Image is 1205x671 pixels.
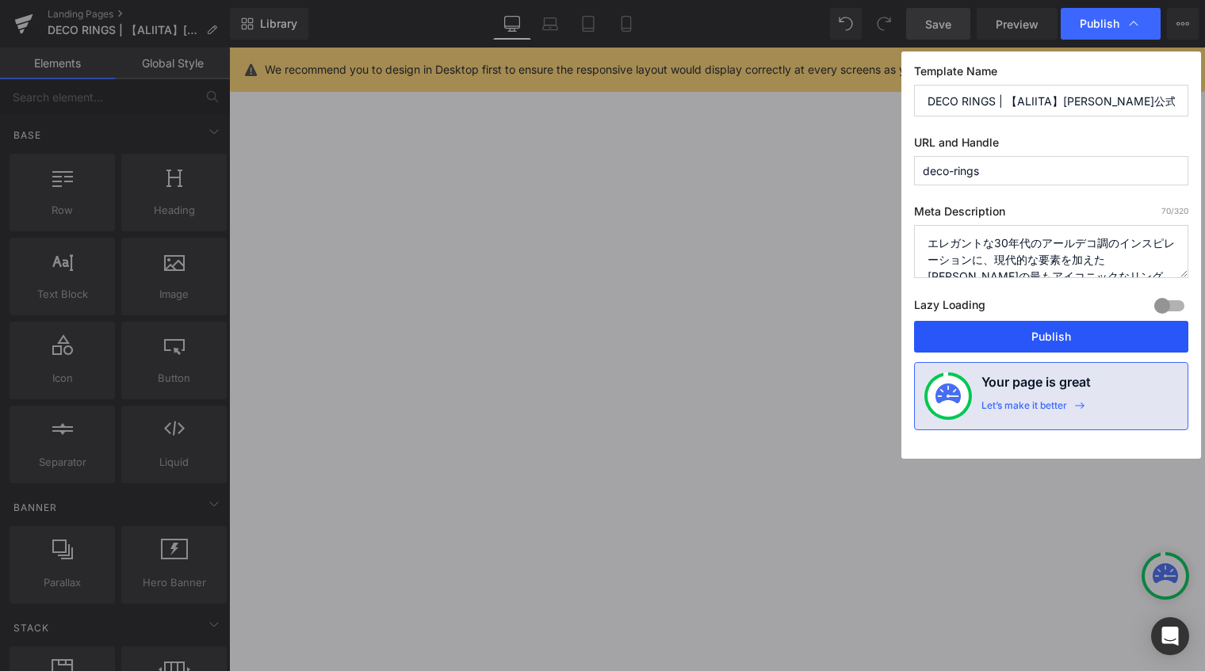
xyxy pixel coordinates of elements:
div: Open Intercom Messenger [1151,617,1189,655]
img: onboarding-status.svg [935,383,961,409]
button: Publish [914,321,1188,353]
label: Lazy Loading [914,295,985,321]
span: /320 [1161,206,1188,215]
span: Publish [1080,17,1119,31]
label: URL and Handle [914,135,1188,156]
div: Let’s make it better [981,399,1067,420]
h4: Your page is great [981,372,1091,399]
label: Template Name [914,64,1188,85]
label: Meta Description [914,204,1188,225]
span: 70 [1161,206,1171,215]
textarea: エレガントな30年代のアールデコ調のインスピレーションに、現代的な要素を加えた[PERSON_NAME]の最もアイコニックなリング、DECO SANDWICH [914,225,1188,278]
